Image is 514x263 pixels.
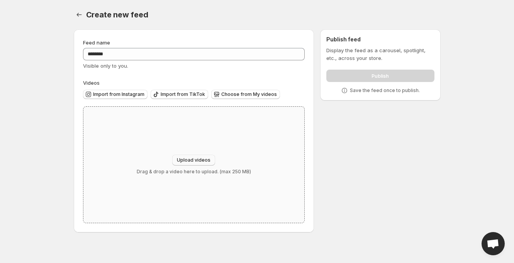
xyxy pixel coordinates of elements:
[86,10,148,19] span: Create new feed
[93,91,144,97] span: Import from Instagram
[83,39,110,46] span: Feed name
[137,169,251,175] p: Drag & drop a video here to upload. (max 250 MB)
[74,9,85,20] button: Settings
[177,157,210,163] span: Upload videos
[151,90,208,99] button: Import from TikTok
[482,232,505,255] div: Open chat
[172,155,215,166] button: Upload videos
[161,91,205,97] span: Import from TikTok
[221,91,277,97] span: Choose from My videos
[83,80,100,86] span: Videos
[83,90,148,99] button: Import from Instagram
[83,63,128,69] span: Visible only to you.
[211,90,280,99] button: Choose from My videos
[350,87,420,94] p: Save the feed once to publish.
[326,46,434,62] p: Display the feed as a carousel, spotlight, etc., across your store.
[326,36,434,43] h2: Publish feed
